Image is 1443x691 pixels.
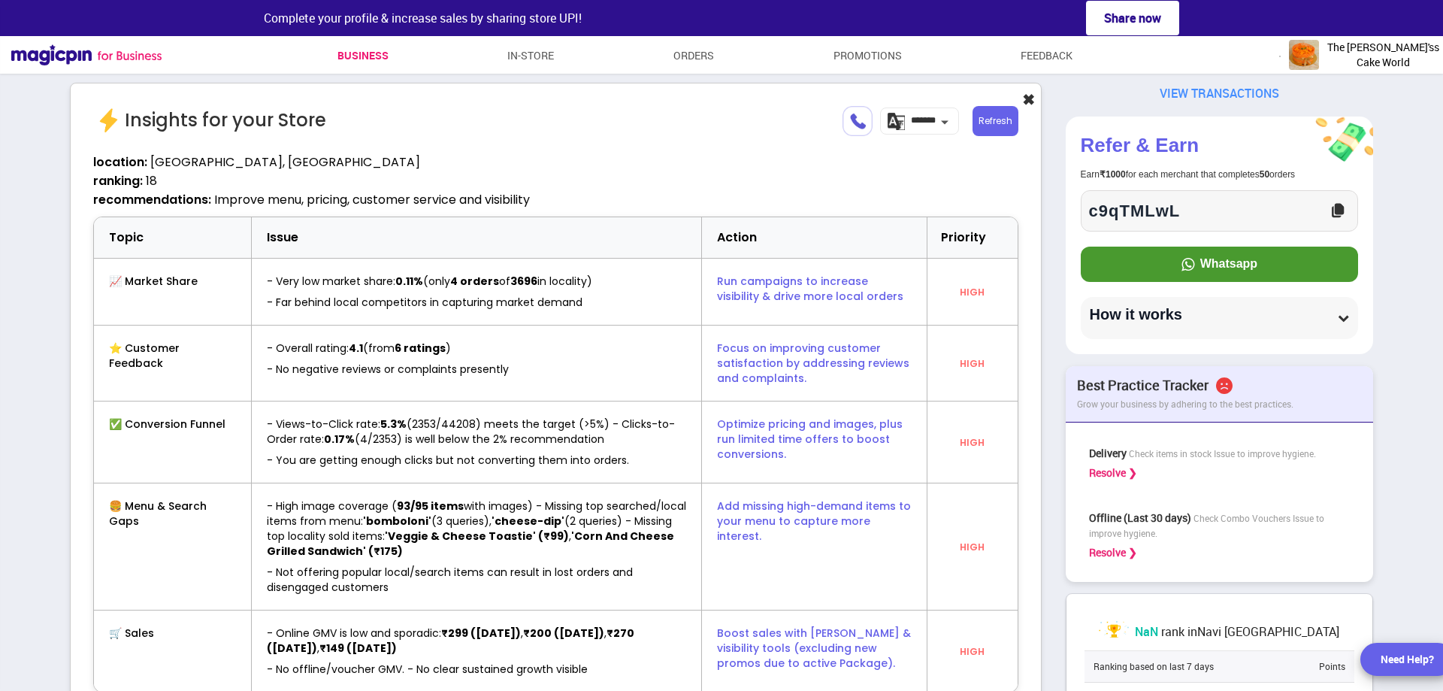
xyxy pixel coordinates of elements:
[267,417,686,447] div: - Views-to-Click rate: (2353/44208) meets the target (>5%) - Clicks-to-Order rate: (4/2353) is we...
[510,274,537,289] strong: 3696
[1104,10,1161,27] span: Share now
[94,402,252,483] div: ✅ Conversion Funnel
[1216,377,1233,394] img: heading icon side to title
[267,499,686,559] div: - High image coverage ( with images) - Missing top searched/local items from menu: (3 queries), (...
[1289,40,1319,70] img: logo
[702,217,927,259] div: Action
[337,42,389,69] a: Business
[363,514,431,529] strong: 'bomboloni'
[267,662,686,677] div: - No offline/voucher GMV. - No clear sustained growth visible
[385,529,569,544] strong: 'Veggie & Cheese Toastie' (₹99)
[252,217,702,259] div: Issue
[507,42,554,69] a: In-store
[267,626,686,656] div: - Online GMV is low and sporadic: , , ,
[492,514,564,529] strong: 'cheese-dip'
[93,106,326,136] h3: Insights for your Store
[267,362,686,377] div: - No negative reviews or complaints presently
[1129,447,1316,459] span: Check items in stock Issue to improve hygiene.
[523,626,604,641] strong: ₹200 ([DATE])
[843,106,873,136] img: Description of the image
[1066,83,1374,105] div: VIEW TRANSACTIONS
[94,326,252,401] div: ⭐ Customer Feedback
[1077,398,1293,410] span: Grow your business by adhering to the best practices.
[1089,199,1181,223] span: c9qTMLwL
[1319,660,1345,673] div: Points
[1260,169,1269,180] span: 50
[951,538,994,556] span: High
[94,483,252,610] div: 🍔 Menu & Search Gaps
[150,154,420,171] span: [GEOGRAPHIC_DATA], [GEOGRAPHIC_DATA]
[94,217,252,259] div: Topic
[264,10,582,26] span: Complete your profile & increase sales by sharing store UPI!
[1089,461,1137,479] button: Resolve ❯
[1089,541,1137,559] button: Resolve ❯
[324,432,355,447] strong: 0.17%
[93,173,143,190] span: ranking :
[1089,446,1127,460] span: Delivery
[1327,40,1439,70] span: The [PERSON_NAME]'ss Cake World
[267,295,686,310] div: - Far behind local competitors in capturing market demand
[267,274,686,289] div: - Very low market share: (only of in locality)
[94,259,252,325] div: 📈 Market Share
[1077,377,1209,393] span: Best Practice Tracker
[267,565,686,595] div: - Not offering popular local/search items can result in lost orders and disengaged customers
[267,453,686,468] div: - You are getting enough clicks but not converting them into orders.
[395,274,423,289] strong: 0.11%
[717,417,912,462] a: Optimize pricing and images, plus run limited time offers to boost conversions.
[1135,623,1161,640] span: NaN
[1089,512,1324,539] span: Check Combo Vouchers Issue to improve hygiene.
[93,106,123,136] img: Insights for your Store
[951,354,994,373] span: High
[927,217,1018,259] div: Priority
[93,154,147,171] span: location :
[380,417,407,432] strong: 5.3%
[717,626,912,671] a: Boost sales with [PERSON_NAME] & visibility tools (excluding new promos due to active Package).
[951,433,994,452] span: High
[717,274,912,304] a: Run campaigns to increase visibility & drive more local orders
[349,341,363,356] strong: 4.1
[1081,168,1359,181] p: Earn for each merchant that completes orders
[1325,199,1350,223] button: Copy code
[395,341,446,356] strong: 6 ratings
[267,341,686,356] div: - Overall rating: (from )
[1328,202,1347,220] img: image
[1381,652,1434,667] div: Need Help?
[146,173,157,190] span: 18
[1100,169,1126,180] span: ₹1000
[1094,660,1214,673] div: Ranking based on last 7 days
[1090,306,1182,323] h3: How it works
[1099,614,1129,644] img: trophy.14a8acd4.svg
[397,499,464,514] strong: 93/95 items
[1302,98,1392,188] img: image
[951,642,994,661] span: High
[267,529,674,559] strong: 'Corn And Cheese Grilled Sandwich' (₹175)
[1021,42,1072,69] a: Feedback
[1022,89,1035,111] button: ✖
[450,274,499,289] strong: 4 orders
[319,641,397,656] strong: ₹149 ([DATE])
[1081,132,1359,159] p: Refer & Earn
[673,42,714,69] a: Orders
[267,626,634,656] strong: ₹270 ([DATE])
[214,192,530,209] span: Improve menu, pricing, customer service and visibility
[973,106,1018,136] div: Refresh
[93,192,211,209] span: recommendations :
[833,42,902,69] a: Promotions
[441,626,521,641] strong: ₹299 ([DATE])
[1129,623,1339,641] div: rank in Navi [GEOGRAPHIC_DATA]
[717,341,912,386] a: Focus on improving customer satisfaction by addressing reviews and complaints.
[951,283,994,302] span: High
[1086,1,1179,36] button: Share now
[1089,511,1191,525] span: Offline (Last 30 days)
[11,44,162,65] img: Magicpin
[1081,247,1359,282] button: Whatsapp
[717,499,912,544] a: Add missing high-demand items to your menu to capture more interest.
